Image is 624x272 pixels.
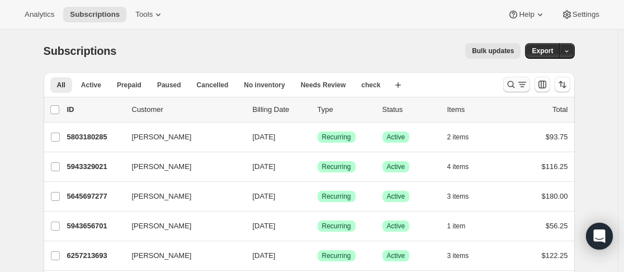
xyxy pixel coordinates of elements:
[532,46,553,55] span: Export
[132,104,244,115] p: Customer
[197,81,229,90] span: Cancelled
[546,222,568,230] span: $56.25
[132,191,192,202] span: [PERSON_NAME]
[447,159,481,175] button: 4 items
[322,192,351,201] span: Recurring
[18,7,61,22] button: Analytics
[253,162,276,171] span: [DATE]
[387,162,405,171] span: Active
[525,43,560,59] button: Export
[387,251,405,260] span: Active
[519,10,534,19] span: Help
[67,248,568,264] div: 6257213693[PERSON_NAME][DATE]SuccessRecurringSuccessActive3 items$122.25
[318,104,374,115] div: Type
[382,104,438,115] p: Status
[132,161,192,172] span: [PERSON_NAME]
[67,189,568,204] div: 5645697277[PERSON_NAME][DATE]SuccessRecurringSuccessActive3 items$180.00
[244,81,285,90] span: No inventory
[67,129,568,145] div: 5803180285[PERSON_NAME][DATE]SuccessRecurringSuccessActive2 items$93.75
[387,192,405,201] span: Active
[465,43,521,59] button: Bulk updates
[135,10,153,19] span: Tools
[67,104,123,115] p: ID
[67,132,123,143] p: 5803180285
[447,251,469,260] span: 3 items
[555,7,606,22] button: Settings
[389,77,407,93] button: Create new view
[542,251,568,260] span: $122.25
[132,132,192,143] span: [PERSON_NAME]
[447,133,469,142] span: 2 items
[67,221,123,232] p: 5943656701
[67,159,568,175] div: 5943329021[PERSON_NAME][DATE]SuccessRecurringSuccessActive4 items$116.25
[25,10,54,19] span: Analytics
[586,223,613,250] div: Open Intercom Messenger
[157,81,181,90] span: Paused
[125,158,237,176] button: [PERSON_NAME]
[501,7,552,22] button: Help
[67,191,123,202] p: 5645697277
[129,7,171,22] button: Tools
[447,222,466,231] span: 1 item
[503,77,530,92] button: Search and filter results
[253,251,276,260] span: [DATE]
[70,10,120,19] span: Subscriptions
[447,218,478,234] button: 1 item
[67,161,123,172] p: 5943329021
[44,45,117,57] span: Subscriptions
[573,10,599,19] span: Settings
[117,81,141,90] span: Prepaid
[387,222,405,231] span: Active
[555,77,570,92] button: Sort the results
[447,192,469,201] span: 3 items
[552,104,568,115] p: Total
[447,189,481,204] button: 3 items
[447,162,469,171] span: 4 items
[387,133,405,142] span: Active
[546,133,568,141] span: $93.75
[542,192,568,200] span: $180.00
[253,133,276,141] span: [DATE]
[125,247,237,265] button: [PERSON_NAME]
[253,104,309,115] p: Billing Date
[472,46,514,55] span: Bulk updates
[132,250,192,261] span: [PERSON_NAME]
[132,221,192,232] span: [PERSON_NAME]
[322,162,351,171] span: Recurring
[447,104,503,115] div: Items
[67,250,123,261] p: 6257213693
[361,81,380,90] span: check
[542,162,568,171] span: $116.25
[81,81,101,90] span: Active
[301,81,346,90] span: Needs Review
[253,192,276,200] span: [DATE]
[57,81,65,90] span: All
[67,104,568,115] div: IDCustomerBilling DateTypeStatusItemsTotal
[253,222,276,230] span: [DATE]
[63,7,126,22] button: Subscriptions
[125,187,237,205] button: [PERSON_NAME]
[125,128,237,146] button: [PERSON_NAME]
[535,77,550,92] button: Customize table column order and visibility
[447,129,481,145] button: 2 items
[322,251,351,260] span: Recurring
[125,217,237,235] button: [PERSON_NAME]
[322,133,351,142] span: Recurring
[447,248,481,264] button: 3 items
[67,218,568,234] div: 5943656701[PERSON_NAME][DATE]SuccessRecurringSuccessActive1 item$56.25
[322,222,351,231] span: Recurring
